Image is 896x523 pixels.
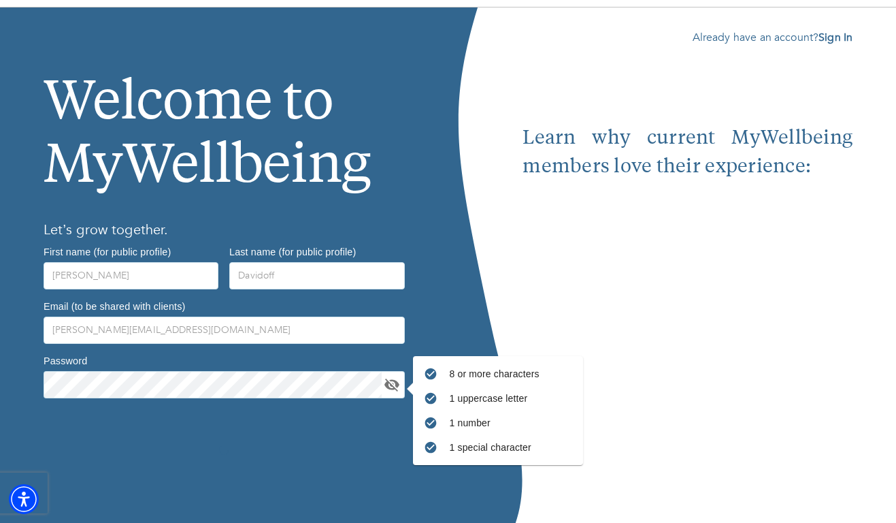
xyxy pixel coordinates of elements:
[382,375,402,395] button: toggle password visibility
[450,416,572,430] p: 1 number
[450,367,572,381] p: 8 or more characters
[44,301,185,311] label: Email (to be shared with clients)
[522,182,852,430] iframe: Embedded youtube
[44,219,405,241] h6: Let’s grow together.
[450,392,572,405] p: 1 uppercase letter
[229,247,356,256] label: Last name (for public profile)
[44,247,171,256] label: First name (for public profile)
[44,317,405,344] input: Type your email address here
[450,441,572,454] p: 1 special character
[44,29,405,200] h1: Welcome to MyWellbeing
[522,29,852,46] p: Already have an account?
[818,30,852,45] a: Sign In
[44,355,87,365] label: Password
[9,484,39,514] div: Accessibility Menu
[522,125,852,182] p: Learn why current MyWellbeing members love their experience:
